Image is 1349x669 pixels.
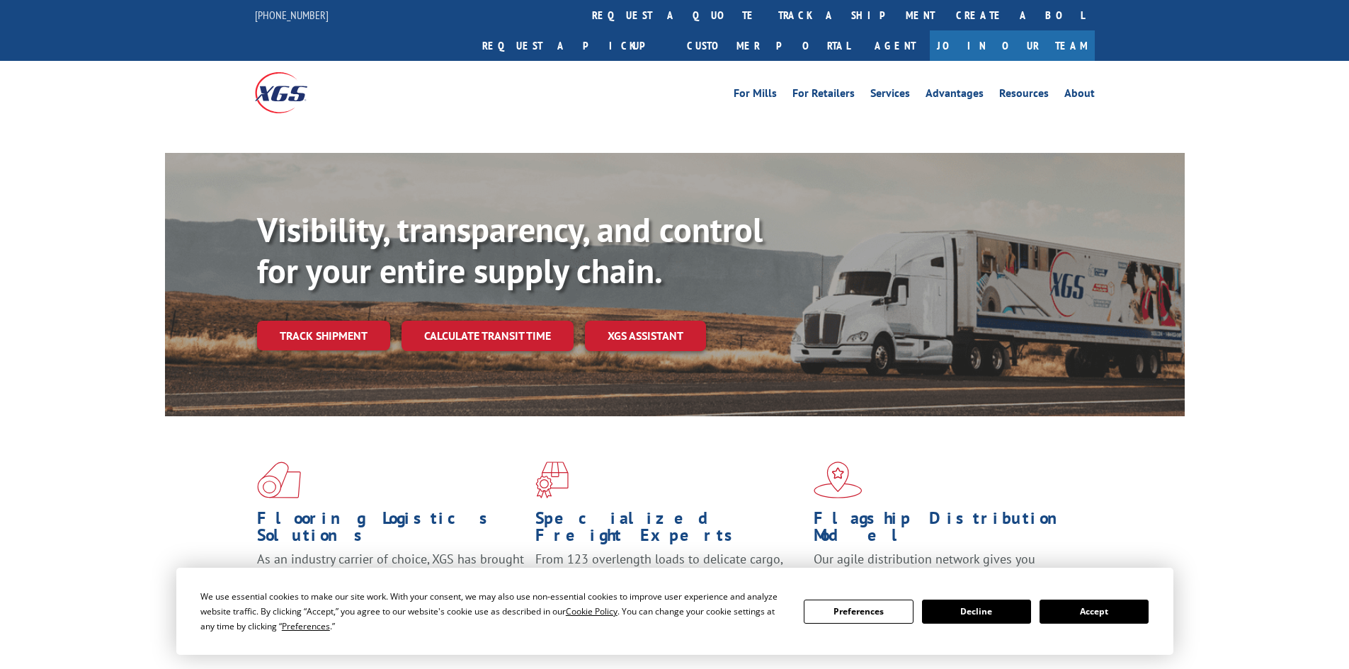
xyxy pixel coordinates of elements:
span: Our agile distribution network gives you nationwide inventory management on demand. [814,551,1074,584]
h1: Flagship Distribution Model [814,510,1081,551]
img: xgs-icon-total-supply-chain-intelligence-red [257,462,301,498]
a: Track shipment [257,321,390,350]
span: As an industry carrier of choice, XGS has brought innovation and dedication to flooring logistics... [257,551,524,601]
a: Join Our Team [930,30,1095,61]
a: [PHONE_NUMBER] [255,8,329,22]
a: About [1064,88,1095,103]
a: Agent [860,30,930,61]
span: Cookie Policy [566,605,617,617]
button: Decline [922,600,1031,624]
img: xgs-icon-flagship-distribution-model-red [814,462,863,498]
a: XGS ASSISTANT [585,321,706,351]
p: From 123 overlength loads to delicate cargo, our experienced staff knows the best way to move you... [535,551,803,614]
a: Customer Portal [676,30,860,61]
div: Cookie Consent Prompt [176,568,1173,655]
h1: Specialized Freight Experts [535,510,803,551]
img: xgs-icon-focused-on-flooring-red [535,462,569,498]
b: Visibility, transparency, and control for your entire supply chain. [257,207,763,292]
span: Preferences [282,620,330,632]
h1: Flooring Logistics Solutions [257,510,525,551]
div: We use essential cookies to make our site work. With your consent, we may also use non-essential ... [200,589,787,634]
button: Preferences [804,600,913,624]
button: Accept [1040,600,1149,624]
a: For Mills [734,88,777,103]
a: Request a pickup [472,30,676,61]
a: Advantages [926,88,984,103]
a: Services [870,88,910,103]
a: Resources [999,88,1049,103]
a: For Retailers [792,88,855,103]
a: Calculate transit time [402,321,574,351]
